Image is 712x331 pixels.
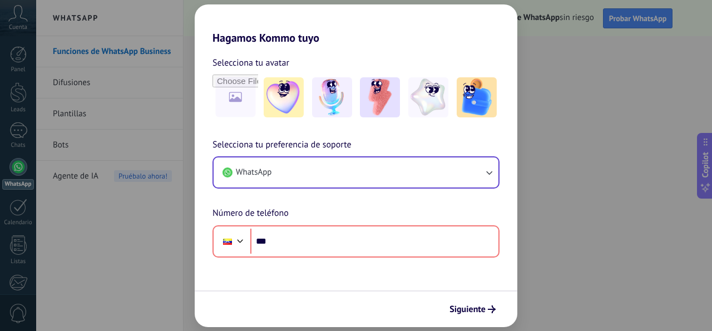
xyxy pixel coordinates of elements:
[236,167,271,178] span: WhatsApp
[212,138,352,152] span: Selecciona tu preferencia de soporte
[217,230,238,253] div: Venezuela: + 58
[449,305,486,313] span: Siguiente
[212,56,289,70] span: Selecciona tu avatar
[457,77,497,117] img: -5.jpeg
[444,300,501,319] button: Siguiente
[212,206,289,221] span: Número de teléfono
[312,77,352,117] img: -2.jpeg
[195,4,517,45] h2: Hagamos Kommo tuyo
[408,77,448,117] img: -4.jpeg
[360,77,400,117] img: -3.jpeg
[264,77,304,117] img: -1.jpeg
[214,157,498,187] button: WhatsApp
